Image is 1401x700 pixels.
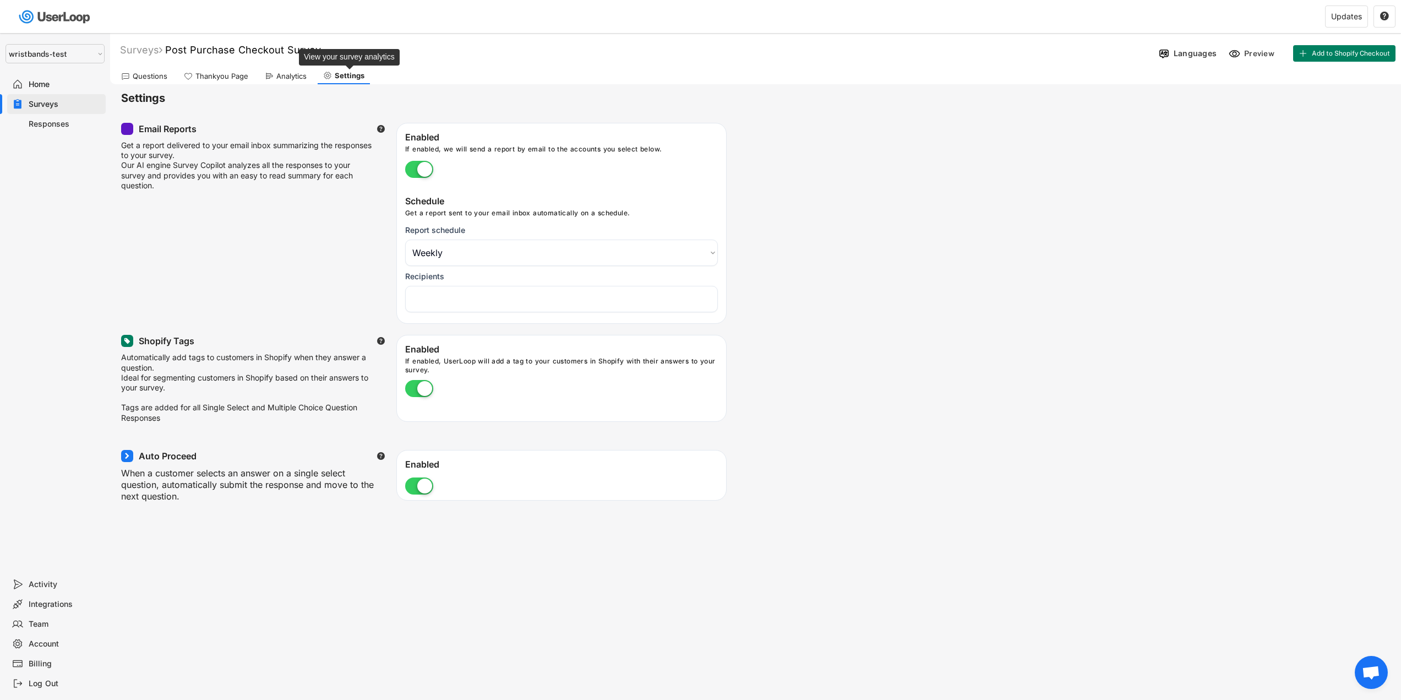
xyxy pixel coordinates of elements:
[1174,48,1217,58] div: Languages
[139,335,194,347] div: Shopify Tags
[405,209,721,220] div: Get a report sent to your email inbox automatically on a schedule.
[29,659,101,669] div: Billing
[121,91,1401,106] h6: Settings
[1158,48,1170,59] img: Language%20Icon.svg
[405,132,726,145] div: Enabled
[276,72,307,81] div: Analytics
[377,124,385,133] button: 
[405,145,726,158] div: If enabled, we will send a report by email to the accounts you select below.
[29,619,101,630] div: Team
[405,357,726,374] div: If enabled, UserLoop will add a tag to your customers in Shopify with their answers to your survey.
[29,79,101,90] div: Home
[139,123,197,135] div: Email Reports
[29,119,101,129] div: Responses
[121,352,374,422] div: Automatically add tags to customers in Shopify when they answer a question. Ideal for segmenting ...
[1380,11,1389,21] text: 
[133,72,167,81] div: Questions
[124,126,130,132] img: yH5BAEAAAAALAAAAAABAAEAAAIBRAA7
[405,459,726,472] div: Enabled
[139,451,197,462] div: Auto Proceed
[29,599,101,610] div: Integrations
[377,452,385,460] text: 
[120,44,162,56] div: Surveys
[1312,50,1390,57] span: Add to Shopify Checkout
[377,337,385,345] button: 
[1244,48,1277,58] div: Preview
[29,579,101,590] div: Activity
[29,639,101,649] div: Account
[377,124,385,133] text: 
[121,468,374,502] div: When a customer selects an answer on a single select question, automatically submit the response ...
[1293,45,1395,62] button: Add to Shopify Checkout
[377,337,385,345] text: 
[335,71,364,80] div: Settings
[17,6,94,28] img: userloop-logo-01.svg
[377,452,385,460] button: 
[405,272,444,281] div: Recipients
[121,140,374,191] div: Get a report delivered to your email inbox summarizing the responses to your survey. Our AI engin...
[29,679,101,689] div: Log Out
[165,44,321,56] font: Post Purchase Checkout Survey
[405,225,465,235] div: Report schedule
[1331,13,1362,20] div: Updates
[195,72,248,81] div: Thankyou Page
[405,344,726,357] div: Enabled
[405,196,721,209] div: Schedule
[1380,12,1389,21] button: 
[1355,656,1388,689] a: Open chat
[29,99,101,110] div: Surveys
